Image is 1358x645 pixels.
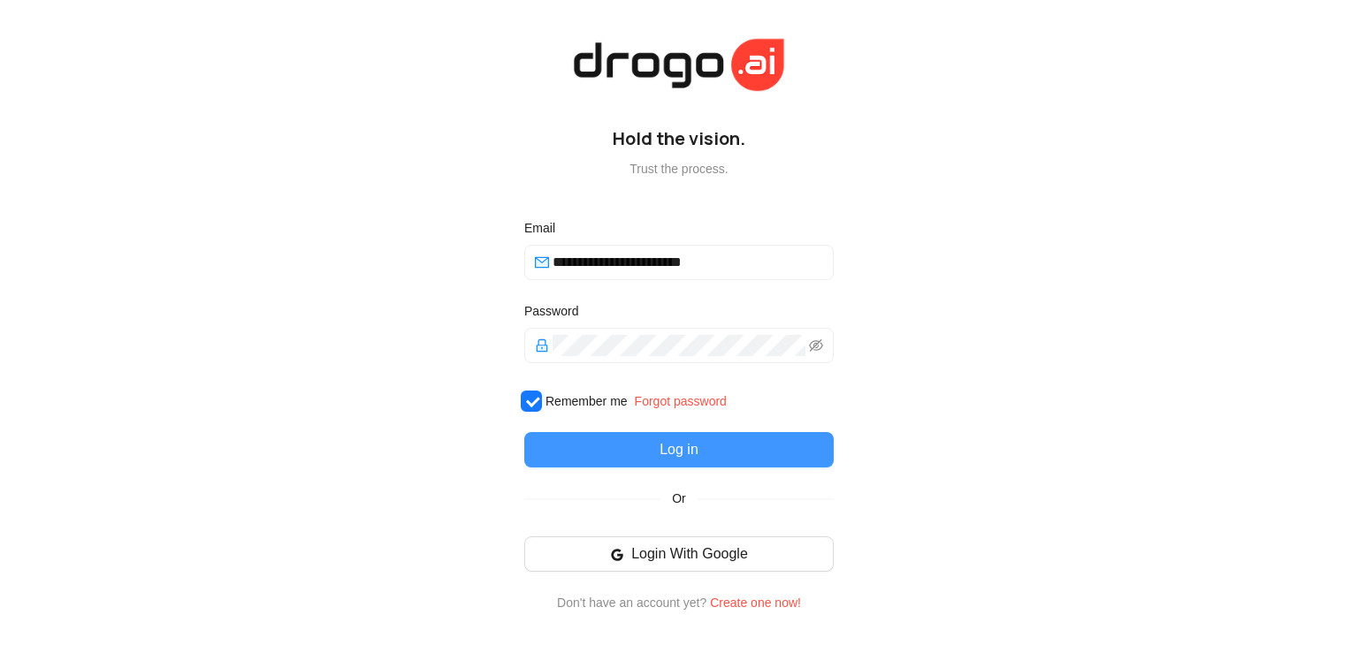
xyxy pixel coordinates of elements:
[557,596,706,610] span: Don't have an account yet?
[631,543,748,565] span: Login With Google
[524,162,834,176] p: Trust the process.
[635,394,727,408] a: Forgot password
[660,489,698,508] span: Or
[538,391,635,411] span: Remember me
[524,536,834,572] button: Login With Google
[535,338,549,353] span: lock
[660,439,698,460] span: Log in
[809,338,823,353] span: eye-invisible
[524,218,568,238] label: Email
[568,33,790,97] img: hera logo
[524,301,591,321] label: Password
[524,128,834,149] h5: Hold the vision.
[535,255,549,269] span: mail
[524,432,834,467] button: Log in
[710,596,801,610] a: Create one now!
[610,548,624,562] span: google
